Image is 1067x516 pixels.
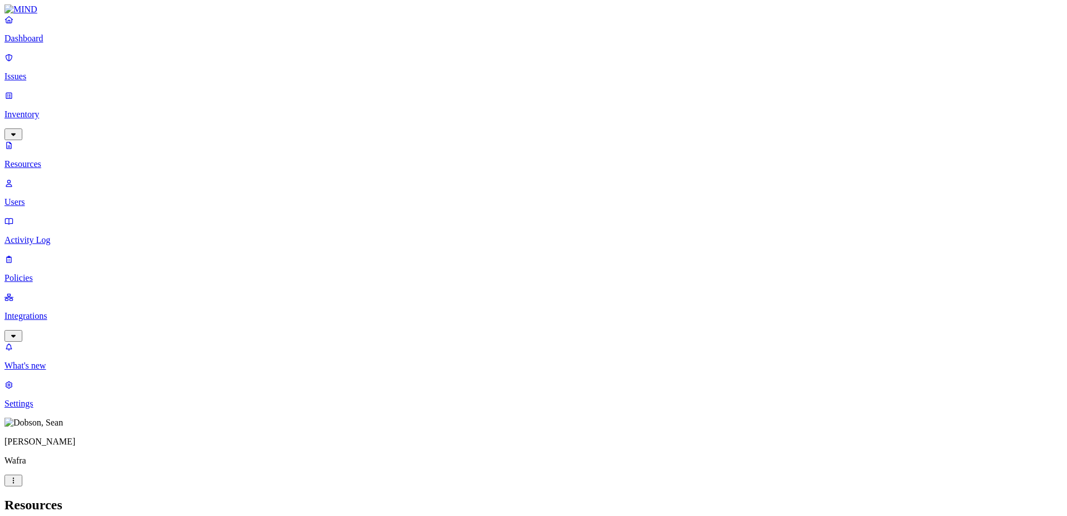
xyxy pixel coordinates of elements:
a: Inventory [4,90,1063,138]
p: Inventory [4,109,1063,120]
img: Dobson, Sean [4,418,63,428]
a: Settings [4,380,1063,409]
p: Dashboard [4,34,1063,44]
a: Resources [4,140,1063,169]
a: MIND [4,4,1063,15]
a: What's new [4,342,1063,371]
a: Issues [4,52,1063,82]
a: Users [4,178,1063,207]
p: What's new [4,361,1063,371]
p: Policies [4,273,1063,283]
p: Wafra [4,456,1063,466]
img: MIND [4,4,37,15]
p: Activity Log [4,235,1063,245]
p: Resources [4,159,1063,169]
a: Policies [4,254,1063,283]
a: Dashboard [4,15,1063,44]
p: Users [4,197,1063,207]
p: Settings [4,399,1063,409]
h2: Resources [4,498,1063,513]
p: [PERSON_NAME] [4,437,1063,447]
p: Issues [4,71,1063,82]
p: Integrations [4,311,1063,321]
a: Activity Log [4,216,1063,245]
a: Integrations [4,292,1063,340]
